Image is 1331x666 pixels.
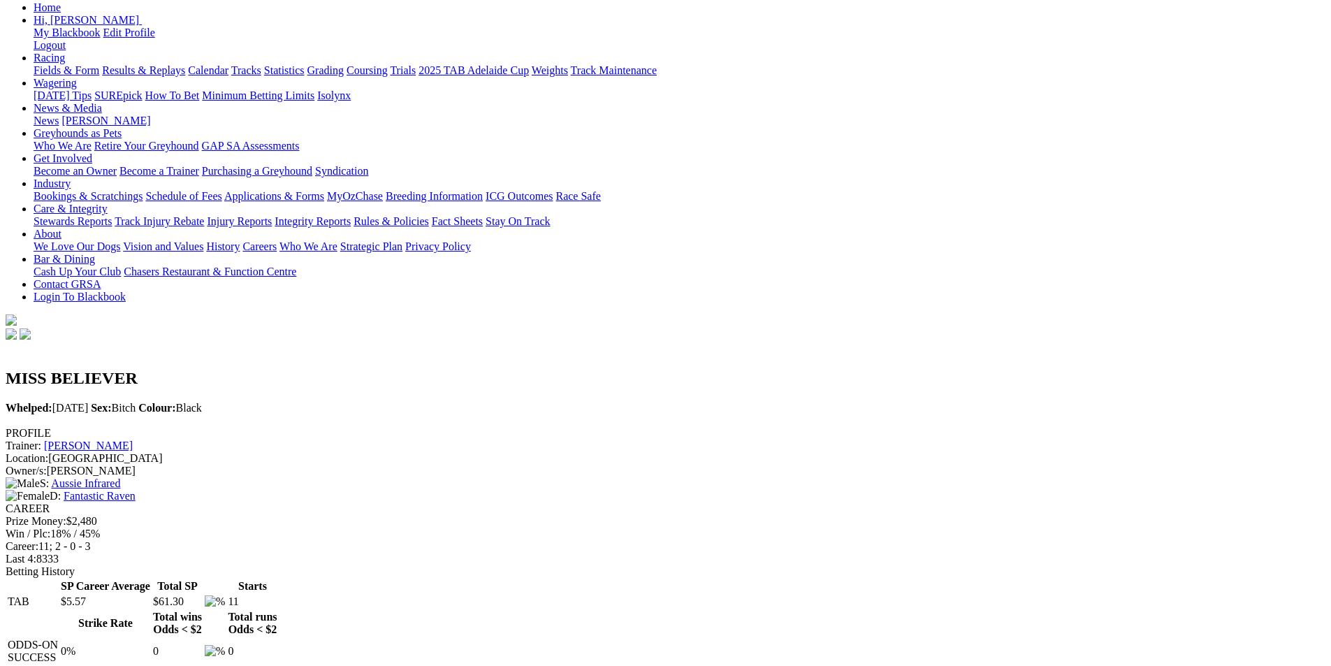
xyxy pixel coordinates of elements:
a: Rules & Policies [354,215,429,227]
a: SUREpick [94,89,142,101]
a: Bookings & Scratchings [34,190,143,202]
td: $61.30 [152,595,203,609]
a: Race Safe [555,190,600,202]
td: $5.57 [60,595,151,609]
div: Get Involved [34,165,1325,178]
img: % [205,595,225,608]
span: Location: [6,452,48,464]
a: Hi, [PERSON_NAME] [34,14,142,26]
a: Retire Your Greyhound [94,140,199,152]
a: Track Maintenance [571,64,657,76]
a: Logout [34,39,66,51]
a: Racing [34,52,65,64]
div: 8333 [6,553,1325,565]
a: Fantastic Raven [64,490,136,502]
div: Hi, [PERSON_NAME] [34,27,1325,52]
a: Calendar [188,64,228,76]
a: 2025 TAB Adelaide Cup [419,64,529,76]
th: Starts [227,579,277,593]
b: Colour: [138,402,175,414]
a: Chasers Restaurant & Function Centre [124,266,296,277]
td: TAB [7,595,59,609]
img: % [205,645,225,658]
span: Career: [6,540,38,552]
a: [PERSON_NAME] [44,440,133,451]
span: [DATE] [6,402,88,414]
td: 0 [152,638,203,665]
a: Greyhounds as Pets [34,127,122,139]
a: Breeding Information [386,190,483,202]
div: PROFILE [6,427,1325,440]
img: logo-grsa-white.png [6,314,17,326]
img: Male [6,477,40,490]
img: twitter.svg [20,328,31,340]
span: Prize Money: [6,515,66,527]
a: History [206,240,240,252]
div: Greyhounds as Pets [34,140,1325,152]
b: Sex: [91,402,111,414]
a: Aussie Infrared [51,477,120,489]
a: Strategic Plan [340,240,402,252]
span: Last 4: [6,553,36,565]
a: Statistics [264,64,305,76]
a: Login To Blackbook [34,291,126,303]
a: Coursing [347,64,388,76]
a: Injury Reports [207,215,272,227]
a: Trials [390,64,416,76]
a: Minimum Betting Limits [202,89,314,101]
th: Strike Rate [60,610,151,637]
a: Fields & Form [34,64,99,76]
div: 11; 2 - 0 - 3 [6,540,1325,553]
a: Stay On Track [486,215,550,227]
a: Grading [307,64,344,76]
a: Careers [242,240,277,252]
a: Home [34,1,61,13]
a: Tracks [231,64,261,76]
th: Total wins Odds < $2 [152,610,203,637]
div: 18% / 45% [6,528,1325,540]
span: Owner/s: [6,465,47,477]
a: GAP SA Assessments [202,140,300,152]
a: News [34,115,59,126]
div: CAREER [6,502,1325,515]
a: How To Bet [145,89,200,101]
span: Win / Plc: [6,528,50,540]
div: $2,480 [6,515,1325,528]
div: Racing [34,64,1325,77]
a: News & Media [34,102,102,114]
a: Privacy Policy [405,240,471,252]
span: Black [138,402,202,414]
div: [PERSON_NAME] [6,465,1325,477]
a: Become an Owner [34,165,117,177]
span: Hi, [PERSON_NAME] [34,14,139,26]
img: Female [6,490,50,502]
div: Wagering [34,89,1325,102]
a: We Love Our Dogs [34,240,120,252]
a: Care & Integrity [34,203,108,215]
div: Betting History [6,565,1325,578]
td: 11 [227,595,277,609]
a: Fact Sheets [432,215,483,227]
a: About [34,228,61,240]
div: About [34,240,1325,253]
a: [PERSON_NAME] [61,115,150,126]
a: Who We Are [279,240,337,252]
a: Edit Profile [103,27,155,38]
a: Who We Are [34,140,92,152]
a: MyOzChase [327,190,383,202]
a: Cash Up Your Club [34,266,121,277]
th: Total SP [152,579,203,593]
a: Applications & Forms [224,190,324,202]
a: Purchasing a Greyhound [202,165,312,177]
span: Trainer: [6,440,41,451]
a: Isolynx [317,89,351,101]
td: ODDS-ON SUCCESS [7,638,59,665]
a: Integrity Reports [275,215,351,227]
a: Syndication [315,165,368,177]
a: Schedule of Fees [145,190,221,202]
th: SP Career Average [60,579,151,593]
a: My Blackbook [34,27,101,38]
a: Bar & Dining [34,253,95,265]
a: [DATE] Tips [34,89,92,101]
th: Total runs Odds < $2 [227,610,277,637]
